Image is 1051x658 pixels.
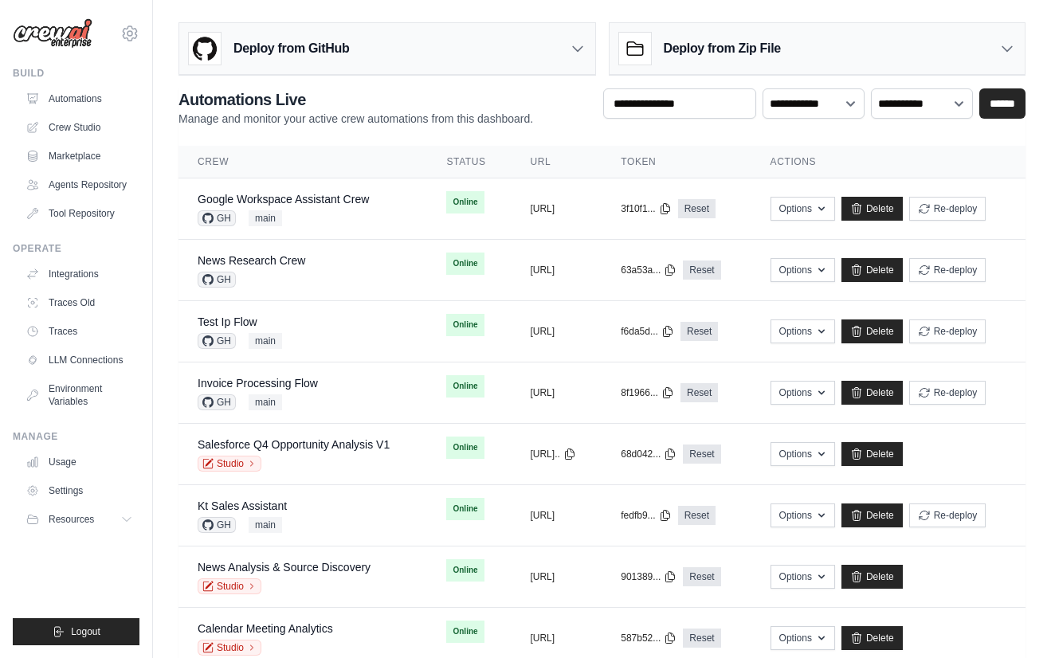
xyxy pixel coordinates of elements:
button: fedfb9... [621,509,671,522]
div: Operate [13,242,139,255]
button: Re-deploy [909,258,986,282]
a: News Research Crew [198,254,305,267]
div: Manage [13,430,139,443]
th: Status [427,146,511,178]
th: URL [511,146,602,178]
a: Crew Studio [19,115,139,140]
button: Options [771,503,835,527]
a: Reset [683,567,720,586]
span: main [249,394,282,410]
th: Crew [178,146,427,178]
button: 63a53a... [621,264,676,276]
span: Online [446,314,484,336]
a: Delete [841,258,903,282]
button: 901389... [621,570,676,583]
button: 8f1966... [621,386,674,399]
h3: Deploy from Zip File [664,39,781,58]
span: Online [446,437,484,459]
th: Token [602,146,751,178]
a: Reset [683,445,720,464]
div: Build [13,67,139,80]
button: Re-deploy [909,197,986,221]
a: News Analysis & Source Discovery [198,561,371,574]
button: 68d042... [621,448,676,460]
span: main [249,517,282,533]
a: Reset [678,199,716,218]
h2: Automations Live [178,88,533,111]
button: f6da5d... [621,325,674,338]
a: Studio [198,640,261,656]
a: Reset [683,629,720,648]
img: Logo [13,18,92,49]
span: main [249,333,282,349]
button: Options [771,197,835,221]
span: Online [446,191,484,213]
a: Usage [19,449,139,475]
a: Traces Old [19,290,139,315]
a: Integrations [19,261,139,287]
button: Re-deploy [909,319,986,343]
a: Delete [841,565,903,589]
a: Delete [841,503,903,527]
a: LLM Connections [19,347,139,373]
span: Online [446,559,484,582]
button: Resources [19,507,139,532]
span: GH [198,333,236,349]
span: Online [446,253,484,275]
a: Studio [198,456,261,472]
button: Logout [13,618,139,645]
span: GH [198,210,236,226]
a: Delete [841,319,903,343]
a: Kt Sales Assistant [198,499,287,512]
a: Delete [841,197,903,221]
a: Delete [841,381,903,405]
button: Options [771,319,835,343]
span: Online [446,375,484,398]
a: Invoice Processing Flow [198,377,318,390]
th: Actions [751,146,1026,178]
a: Settings [19,478,139,503]
button: 587b52... [621,632,676,644]
span: GH [198,394,236,410]
span: Resources [49,513,94,526]
img: GitHub Logo [189,33,221,65]
span: Online [446,621,484,643]
a: Test Ip Flow [198,315,257,328]
span: GH [198,517,236,533]
a: Google Workspace Assistant Crew [198,193,369,206]
button: Options [771,565,835,589]
h3: Deploy from GitHub [233,39,349,58]
span: main [249,210,282,226]
a: Calendar Meeting Analytics [198,622,333,635]
a: Reset [680,383,718,402]
a: Reset [678,506,716,525]
a: Delete [841,442,903,466]
a: Reset [683,260,720,280]
button: Re-deploy [909,381,986,405]
button: Options [771,442,835,466]
a: Environment Variables [19,376,139,414]
p: Manage and monitor your active crew automations from this dashboard. [178,111,533,127]
a: Studio [198,578,261,594]
a: Delete [841,626,903,650]
span: GH [198,272,236,288]
button: Options [771,258,835,282]
a: Traces [19,319,139,344]
button: Options [771,626,835,650]
a: Tool Repository [19,201,139,226]
button: Options [771,381,835,405]
a: Salesforce Q4 Opportunity Analysis V1 [198,438,390,451]
a: Automations [19,86,139,112]
button: 3f10f1... [621,202,671,215]
span: Online [446,498,484,520]
button: Re-deploy [909,503,986,527]
a: Marketplace [19,143,139,169]
a: Agents Repository [19,172,139,198]
a: Reset [680,322,718,341]
span: Logout [71,625,100,638]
